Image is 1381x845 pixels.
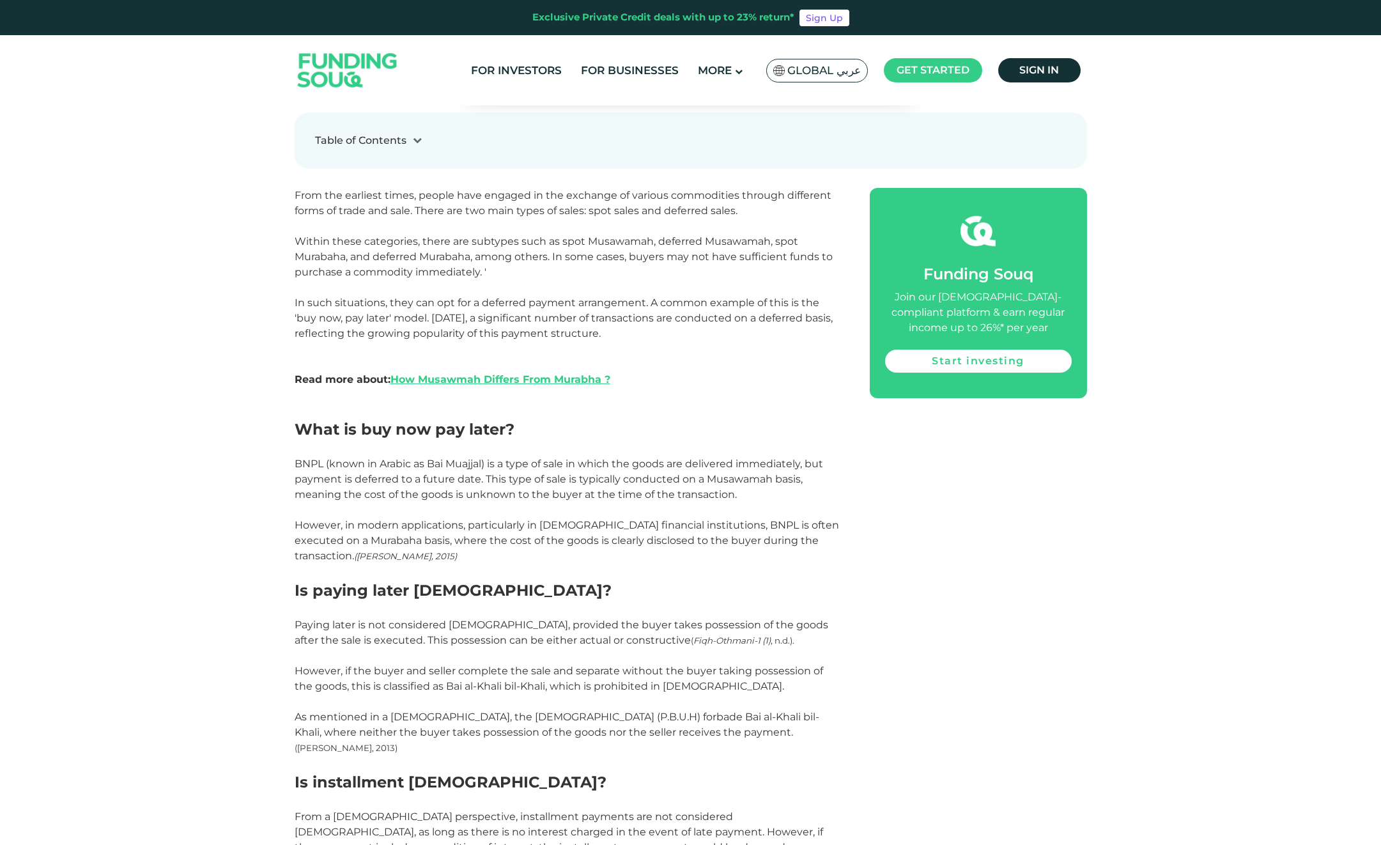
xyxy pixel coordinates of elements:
[532,10,794,25] div: Exclusive Private Credit deals with up to 23% return*
[295,189,831,217] span: From the earliest times, people have engaged in the exchange of various commodities through diffe...
[885,290,1072,336] div: Join our [DEMOGRAPHIC_DATA]-compliant platform & earn regular income up to 26%* per year
[295,235,833,278] span: Within these categories, there are subtypes such as spot Musawamah, deferred Musawamah, spot Mura...
[295,619,828,646] span: Paying later is not considered [DEMOGRAPHIC_DATA], provided the buyer takes possession of the goo...
[998,58,1081,82] a: Sign in
[468,60,565,81] a: For Investors
[1019,64,1059,76] span: Sign in
[295,711,819,738] span: As mentioned in a [DEMOGRAPHIC_DATA], the [DEMOGRAPHIC_DATA] (P.B.U.H) forbade Bai al-Khali bil-K...
[693,635,771,646] em: Fiqh-Othmani-1 (1)
[698,64,732,77] span: More
[923,265,1033,283] span: Funding Souq
[354,551,457,561] span: ([PERSON_NAME], 2015)
[295,458,823,500] span: BNPL (known in Arabic as Bai Muajjal) is a type of sale in which the goods are delivered immediat...
[285,38,410,103] img: Logo
[390,373,610,385] a: How Musawmah Differs From Murabha ?
[773,65,785,76] img: SA Flag
[961,213,996,249] img: fsicon
[295,420,514,438] span: What is buy now pay later?
[799,10,849,26] a: Sign Up
[885,350,1072,373] a: Start investing
[691,635,792,646] span: ( , n.d.)
[295,519,839,562] span: However, in modern applications, particularly in [DEMOGRAPHIC_DATA] financial institutions, BNPL ...
[897,64,969,76] span: Get started
[578,60,682,81] a: For Businesses
[295,581,612,600] span: Is paying later [DEMOGRAPHIC_DATA]?
[295,743,397,753] span: ([PERSON_NAME], 2013)
[295,773,606,791] span: Is installment [DEMOGRAPHIC_DATA]?
[295,297,833,339] span: In such situations, they can opt for a deferred payment arrangement. A common example of this is ...
[792,635,794,646] span: .
[315,133,406,148] div: Table of Contents
[787,63,861,78] span: Global عربي
[295,665,823,692] span: However, if the buyer and seller complete the sale and separate without the buyer taking possessi...
[295,373,610,385] strong: Read more about:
